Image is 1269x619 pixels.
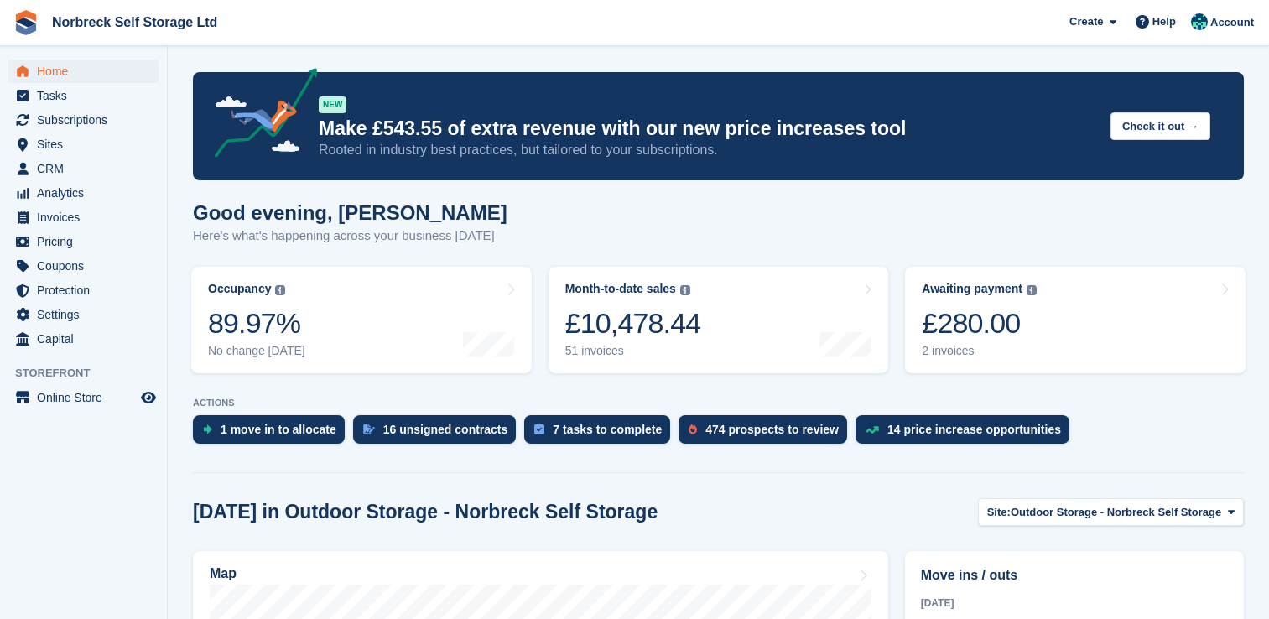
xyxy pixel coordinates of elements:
[978,498,1244,526] button: Site: Outdoor Storage - Norbreck Self Storage
[13,10,39,35] img: stora-icon-8386f47178a22dfd0bd8f6a31ec36ba5ce8667c1dd55bd0f319d3a0aa187defe.svg
[1191,13,1208,30] img: Sally King
[37,181,138,205] span: Analytics
[1011,504,1221,521] span: Outdoor Storage - Norbreck Self Storage
[37,386,138,409] span: Online Store
[193,226,507,246] p: Here's what's happening across your business [DATE]
[922,344,1037,358] div: 2 invoices
[37,157,138,180] span: CRM
[37,133,138,156] span: Sites
[905,267,1246,373] a: Awaiting payment £280.00 2 invoices
[193,415,353,452] a: 1 move in to allocate
[680,285,690,295] img: icon-info-grey-7440780725fd019a000dd9b08b2336e03edf1995a4989e88bcd33f0948082b44.svg
[921,596,1228,611] div: [DATE]
[8,278,159,302] a: menu
[37,60,138,83] span: Home
[1210,14,1254,31] span: Account
[1069,13,1103,30] span: Create
[534,424,544,434] img: task-75834270c22a3079a89374b754ae025e5fb1db73e45f91037f5363f120a921f8.svg
[319,117,1097,141] p: Make £543.55 of extra revenue with our new price increases tool
[705,423,839,436] div: 474 prospects to review
[565,282,676,296] div: Month-to-date sales
[193,398,1244,408] p: ACTIONS
[45,8,224,36] a: Norbreck Self Storage Ltd
[8,133,159,156] a: menu
[922,306,1037,341] div: £280.00
[37,84,138,107] span: Tasks
[8,108,159,132] a: menu
[524,415,679,452] a: 7 tasks to complete
[8,205,159,229] a: menu
[37,327,138,351] span: Capital
[565,344,701,358] div: 51 invoices
[8,327,159,351] a: menu
[15,365,167,382] span: Storefront
[8,84,159,107] a: menu
[208,306,305,341] div: 89.97%
[363,424,375,434] img: contract_signature_icon-13c848040528278c33f63329250d36e43548de30e8caae1d1a13099fd9432cc5.svg
[8,254,159,278] a: menu
[565,306,701,341] div: £10,478.44
[37,230,138,253] span: Pricing
[221,423,336,436] div: 1 move in to allocate
[8,386,159,409] a: menu
[922,282,1022,296] div: Awaiting payment
[210,566,237,581] h2: Map
[8,230,159,253] a: menu
[138,388,159,408] a: Preview store
[689,424,697,434] img: prospect-51fa495bee0391a8d652442698ab0144808aea92771e9ea1ae160a38d050c398.svg
[987,504,1011,521] span: Site:
[8,157,159,180] a: menu
[1027,285,1037,295] img: icon-info-grey-7440780725fd019a000dd9b08b2336e03edf1995a4989e88bcd33f0948082b44.svg
[37,254,138,278] span: Coupons
[1152,13,1176,30] span: Help
[921,565,1228,585] h2: Move ins / outs
[1110,112,1210,140] button: Check it out →
[679,415,856,452] a: 474 prospects to review
[866,426,879,434] img: price_increase_opportunities-93ffe204e8149a01c8c9dc8f82e8f89637d9d84a8eef4429ea346261dce0b2c0.svg
[8,60,159,83] a: menu
[549,267,889,373] a: Month-to-date sales £10,478.44 51 invoices
[8,181,159,205] a: menu
[37,303,138,326] span: Settings
[856,415,1078,452] a: 14 price increase opportunities
[203,424,212,434] img: move_ins_to_allocate_icon-fdf77a2bb77ea45bf5b3d319d69a93e2d87916cf1d5bf7949dd705db3b84f3ca.svg
[887,423,1061,436] div: 14 price increase opportunities
[37,278,138,302] span: Protection
[275,285,285,295] img: icon-info-grey-7440780725fd019a000dd9b08b2336e03edf1995a4989e88bcd33f0948082b44.svg
[37,205,138,229] span: Invoices
[383,423,508,436] div: 16 unsigned contracts
[319,96,346,113] div: NEW
[353,415,525,452] a: 16 unsigned contracts
[553,423,662,436] div: 7 tasks to complete
[193,201,507,224] h1: Good evening, [PERSON_NAME]
[191,267,532,373] a: Occupancy 89.97% No change [DATE]
[193,501,658,523] h2: [DATE] in Outdoor Storage - Norbreck Self Storage
[208,282,271,296] div: Occupancy
[319,141,1097,159] p: Rooted in industry best practices, but tailored to your subscriptions.
[208,344,305,358] div: No change [DATE]
[200,68,318,164] img: price-adjustments-announcement-icon-8257ccfd72463d97f412b2fc003d46551f7dbcb40ab6d574587a9cd5c0d94...
[37,108,138,132] span: Subscriptions
[8,303,159,326] a: menu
